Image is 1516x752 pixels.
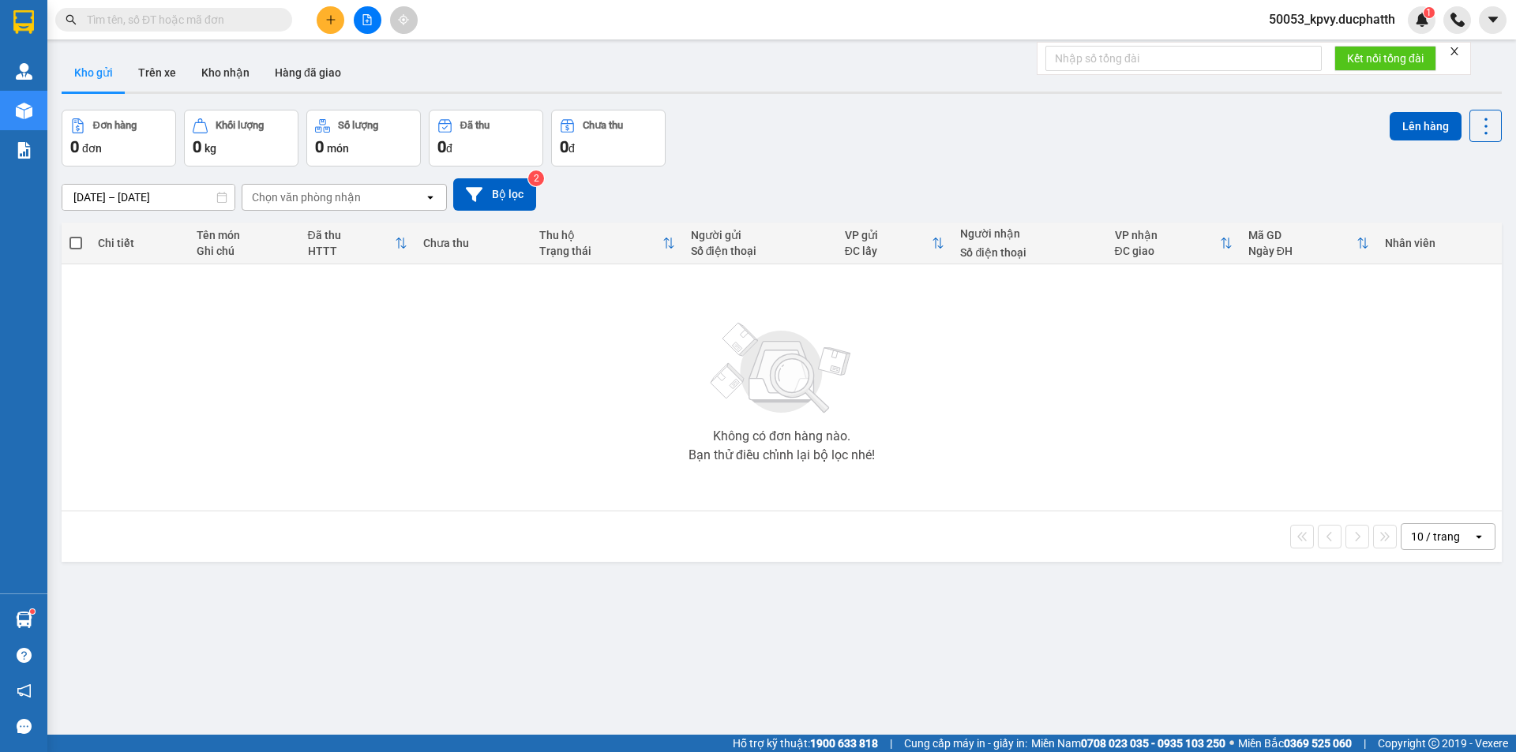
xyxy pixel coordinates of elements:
[1115,229,1220,241] div: VP nhận
[205,142,216,155] span: kg
[30,609,35,614] sup: 1
[216,120,264,131] div: Khối lượng
[315,137,324,156] span: 0
[126,54,189,92] button: Trên xe
[1248,245,1357,257] div: Ngày ĐH
[1390,112,1462,140] button: Lên hàng
[197,245,292,257] div: Ghi chú
[390,6,418,34] button: aim
[960,246,1098,259] div: Số điện thoại
[904,735,1027,752] span: Cung cấp máy in - giấy in:
[354,6,381,34] button: file-add
[689,449,875,462] div: Bạn thử điều chỉnh lại bộ lọc nhé!
[460,120,490,131] div: Đã thu
[845,229,932,241] div: VP gửi
[1248,229,1357,241] div: Mã GD
[1426,7,1432,18] span: 1
[362,14,373,25] span: file-add
[17,719,32,734] span: message
[70,137,79,156] span: 0
[1334,46,1436,71] button: Kết nối tổng đài
[531,223,683,264] th: Toggle SortBy
[98,237,180,249] div: Chi tiết
[13,10,34,34] img: logo-vxr
[960,227,1098,240] div: Người nhận
[1428,738,1439,749] span: copyright
[16,612,32,628] img: warehouse-icon
[539,229,662,241] div: Thu hộ
[308,245,396,257] div: HTTT
[1240,223,1377,264] th: Toggle SortBy
[398,14,409,25] span: aim
[551,110,666,166] button: Chưa thu0đ
[262,54,354,92] button: Hàng đã giao
[453,178,536,211] button: Bộ lọc
[306,110,421,166] button: Số lượng0món
[317,6,344,34] button: plus
[184,110,298,166] button: Khối lượng0kg
[713,430,850,443] div: Không có đơn hàng nào.
[568,142,575,155] span: đ
[252,189,361,205] div: Chọn văn phòng nhận
[583,120,623,131] div: Chưa thu
[429,110,543,166] button: Đã thu0đ
[703,313,861,424] img: svg+xml;base64,PHN2ZyBjbGFzcz0ibGlzdC1wbHVnX19zdmciIHhtbG5zPSJodHRwOi8vd3d3LnczLm9yZy8yMDAwL3N2Zy...
[1031,735,1225,752] span: Miền Nam
[1479,6,1507,34] button: caret-down
[1115,245,1220,257] div: ĐC giao
[300,223,416,264] th: Toggle SortBy
[308,229,396,241] div: Đã thu
[189,54,262,92] button: Kho nhận
[837,223,953,264] th: Toggle SortBy
[62,185,235,210] input: Select a date range.
[1081,737,1225,750] strong: 0708 023 035 - 0935 103 250
[691,229,829,241] div: Người gửi
[338,120,378,131] div: Số lượng
[66,14,77,25] span: search
[1411,529,1460,544] div: 10 / trang
[1449,46,1460,57] span: close
[16,103,32,119] img: warehouse-icon
[82,142,102,155] span: đơn
[93,120,137,131] div: Đơn hàng
[424,191,437,204] svg: open
[17,648,32,663] span: question-circle
[1229,740,1234,746] span: ⚪️
[1107,223,1240,264] th: Toggle SortBy
[1415,13,1429,27] img: icon-new-feature
[62,110,176,166] button: Đơn hàng0đơn
[1450,13,1465,27] img: phone-icon
[197,229,292,241] div: Tên món
[1385,237,1494,249] div: Nhân viên
[437,137,446,156] span: 0
[16,63,32,80] img: warehouse-icon
[423,237,523,249] div: Chưa thu
[528,170,544,186] sup: 2
[1256,9,1408,29] span: 50053_kpvy.ducphatth
[810,737,878,750] strong: 1900 633 818
[327,142,349,155] span: món
[890,735,892,752] span: |
[17,683,32,698] span: notification
[1238,735,1352,752] span: Miền Bắc
[16,142,32,159] img: solution-icon
[560,137,568,156] span: 0
[1284,737,1352,750] strong: 0369 525 060
[845,245,932,257] div: ĐC lấy
[1364,735,1366,752] span: |
[1045,46,1322,71] input: Nhập số tổng đài
[325,14,336,25] span: plus
[733,735,878,752] span: Hỗ trợ kỹ thuật:
[539,245,662,257] div: Trạng thái
[1473,530,1485,543] svg: open
[1424,7,1435,18] sup: 1
[62,54,126,92] button: Kho gửi
[691,245,829,257] div: Số điện thoại
[87,11,273,28] input: Tìm tên, số ĐT hoặc mã đơn
[1486,13,1500,27] span: caret-down
[193,137,201,156] span: 0
[446,142,452,155] span: đ
[1347,50,1424,67] span: Kết nối tổng đài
